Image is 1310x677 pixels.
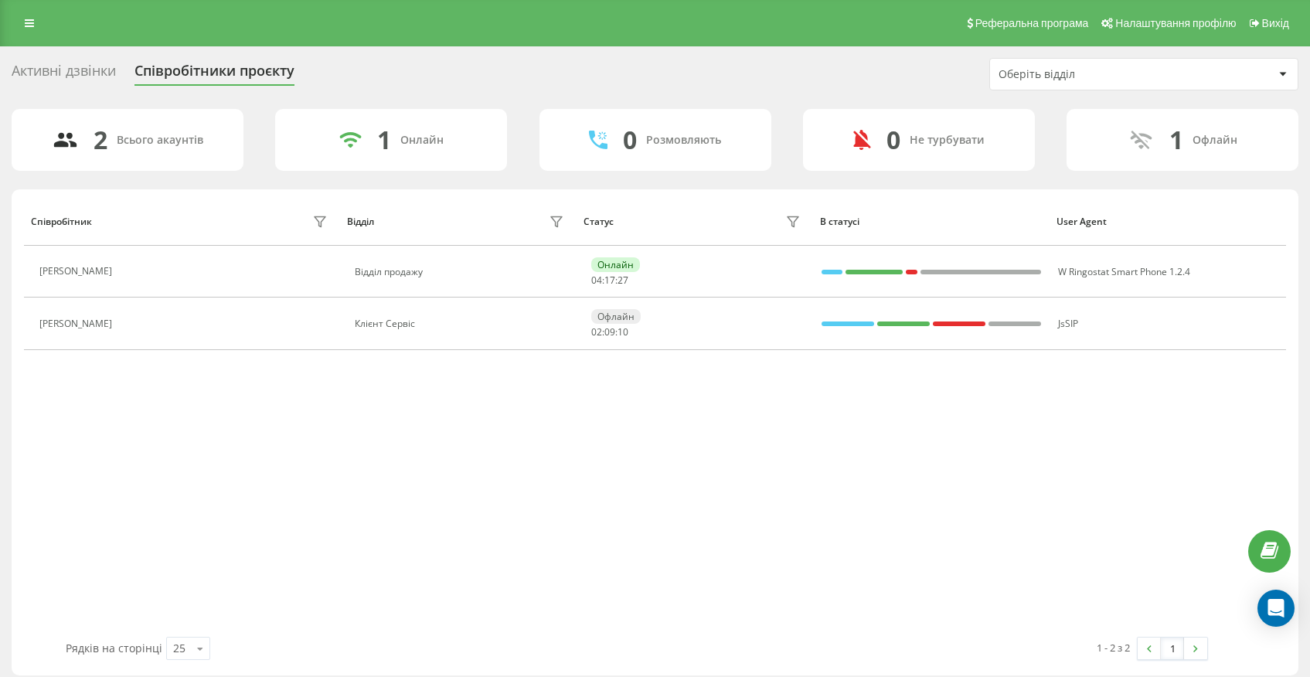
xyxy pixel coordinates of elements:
[604,274,615,287] span: 17
[591,309,641,324] div: Офлайн
[347,216,374,227] div: Відділ
[355,318,567,329] div: Клієнт Сервіс
[377,125,391,155] div: 1
[604,325,615,338] span: 09
[999,68,1183,81] div: Оберіть відділ
[1169,125,1183,155] div: 1
[591,325,602,338] span: 02
[400,134,444,147] div: Онлайн
[618,325,628,338] span: 10
[31,216,92,227] div: Співробітник
[39,266,116,277] div: [PERSON_NAME]
[820,216,1042,227] div: В статусі
[646,134,721,147] div: Розмовляють
[910,134,985,147] div: Не турбувати
[886,125,900,155] div: 0
[66,641,162,655] span: Рядків на сторінці
[117,134,203,147] div: Всього акаунтів
[12,63,116,87] div: Активні дзвінки
[975,17,1089,29] span: Реферальна програма
[1161,638,1184,659] a: 1
[1115,17,1236,29] span: Налаштування профілю
[355,267,567,277] div: Відділ продажу
[1058,265,1190,278] span: W Ringostat Smart Phone 1.2.4
[94,125,107,155] div: 2
[1057,216,1278,227] div: User Agent
[591,257,640,272] div: Онлайн
[591,275,628,286] div: : :
[1097,640,1130,655] div: 1 - 2 з 2
[1193,134,1237,147] div: Офлайн
[591,327,628,338] div: : :
[584,216,614,227] div: Статус
[623,125,637,155] div: 0
[1262,17,1289,29] span: Вихід
[39,318,116,329] div: [PERSON_NAME]
[1257,590,1295,627] div: Open Intercom Messenger
[618,274,628,287] span: 27
[1058,317,1078,330] span: JsSIP
[134,63,294,87] div: Співробітники проєкту
[591,274,602,287] span: 04
[173,641,185,656] div: 25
